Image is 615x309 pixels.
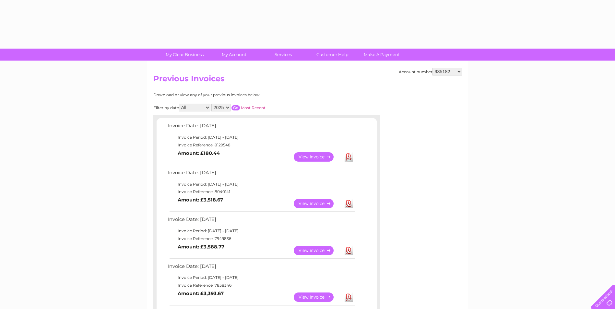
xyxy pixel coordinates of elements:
[166,121,356,133] td: Invoice Date: [DATE]
[345,292,353,302] a: Download
[166,215,356,227] td: Invoice Date: [DATE]
[166,235,356,243] td: Invoice Reference: 7949836
[294,246,341,255] a: View
[166,274,356,281] td: Invoice Period: [DATE] - [DATE]
[166,133,356,141] td: Invoice Period: [DATE] - [DATE]
[294,152,341,162] a: View
[294,199,341,208] a: View
[153,93,324,97] div: Download or view any of your previous invoices below.
[166,168,356,180] td: Invoice Date: [DATE]
[158,49,211,61] a: My Clear Business
[256,49,310,61] a: Services
[153,74,462,86] h2: Previous Invoices
[345,246,353,255] a: Download
[345,199,353,208] a: Download
[178,197,223,203] b: Amount: £3,518.67
[241,105,266,110] a: Most Recent
[166,281,356,289] td: Invoice Reference: 7858346
[166,262,356,274] td: Invoice Date: [DATE]
[345,152,353,162] a: Download
[166,141,356,149] td: Invoice Reference: 8129548
[399,68,462,75] div: Account number
[166,180,356,188] td: Invoice Period: [DATE] - [DATE]
[207,49,261,61] a: My Account
[178,150,220,156] b: Amount: £180.44
[166,227,356,235] td: Invoice Period: [DATE] - [DATE]
[166,188,356,196] td: Invoice Reference: 8040141
[178,244,224,250] b: Amount: £3,588.77
[178,291,224,296] b: Amount: £3,393.67
[306,49,359,61] a: Customer Help
[355,49,408,61] a: Make A Payment
[153,104,324,111] div: Filter by date
[294,292,341,302] a: View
